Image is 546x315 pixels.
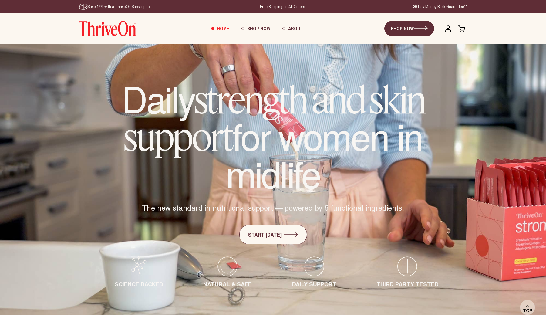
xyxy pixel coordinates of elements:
[142,202,404,213] span: The new standard in nutritional support — powered by 8 functional ingredients.
[413,4,467,10] p: 30-Day Money Back Guarantee**
[217,25,229,32] span: Home
[260,4,305,10] p: Free Shipping on All Orders
[376,280,439,288] span: THIRD PARTY TESTED
[247,25,270,32] span: Shop Now
[79,4,152,10] p: Save 15% with a ThriveOn Subscription
[203,280,252,288] span: NATURAL & SAFE
[384,21,434,36] a: SHOP NOW
[523,308,532,313] span: Top
[235,20,276,37] a: Shop Now
[288,25,303,32] span: About
[276,20,309,37] a: About
[115,280,163,288] span: SCIENCE BACKED
[239,225,307,244] a: START [DATE]
[91,80,455,190] h1: Daily for women in midlife
[205,20,235,37] a: Home
[292,280,336,288] span: DAILY SUPPORT
[124,77,425,160] em: strength and skin support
